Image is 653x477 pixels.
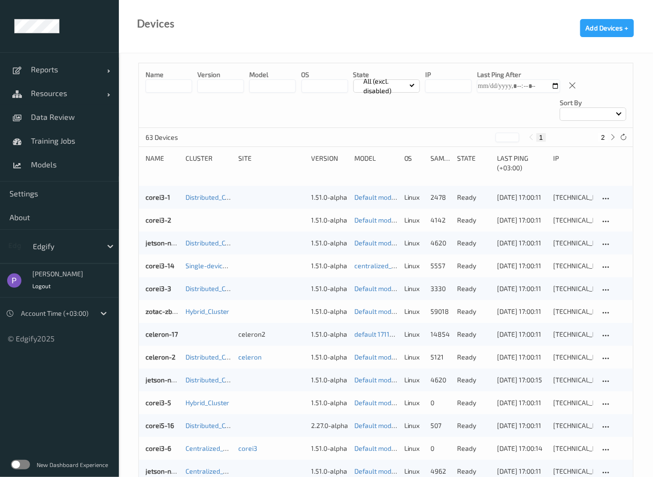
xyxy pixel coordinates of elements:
[457,238,490,248] p: ready
[354,262,546,270] a: centralized_cpu_5_epochs [DATE] 06:59 [DATE] 03:59 Auto Save
[457,467,490,476] p: ready
[431,215,451,225] div: 4142
[354,307,406,315] a: Default model 1.x
[354,353,406,361] a: Default model 1.x
[431,398,451,408] div: 0
[431,444,451,453] div: 0
[197,70,244,79] p: version
[497,444,547,453] div: [DATE] 17:00:14
[457,352,490,362] p: ready
[354,330,412,338] a: default 1711622154
[404,330,424,339] p: linux
[554,238,594,248] div: [TECHNICAL_ID]
[457,261,490,271] p: ready
[497,375,547,385] div: [DATE] 17:00:15
[353,70,420,79] p: State
[554,444,594,453] div: [TECHNICAL_ID]
[431,375,451,385] div: 4620
[361,77,410,96] p: All (excl. disabled)
[238,444,257,452] a: corei3
[404,284,424,293] p: linux
[146,154,179,173] div: Name
[404,421,424,430] p: linux
[312,467,348,476] div: 1.51.0-alpha.15
[580,19,634,37] button: Add Devices +
[146,262,175,270] a: corei3-14
[457,154,490,173] div: State
[185,284,266,292] a: Distributed_Cluster_Corei3
[146,307,200,315] a: zotac-zbox3060-1
[146,376,189,384] a: jetson-nano-5
[554,154,594,173] div: ip
[185,353,270,361] a: Distributed_Cluster_Celeron
[554,398,594,408] div: [TECHNICAL_ID]
[404,193,424,202] p: linux
[354,239,406,247] a: Default model 1.x
[457,421,490,430] p: ready
[312,444,348,453] div: 1.51.0-alpha.15
[185,262,250,270] a: Single-device Cluster
[354,376,406,384] a: Default model 1.x
[497,154,547,173] div: Last Ping (+03:00)
[497,352,547,362] div: [DATE] 17:00:11
[404,307,424,316] p: linux
[431,154,451,173] div: Samples
[554,193,594,202] div: [TECHNICAL_ID]
[312,375,348,385] div: 1.51.0-alpha.15
[312,215,348,225] div: 1.51.0-alpha.15
[185,239,282,247] a: Distributed_Cluster_JetsonNano
[146,399,171,407] a: corei3-5
[146,193,170,201] a: corei3-1
[354,421,406,429] a: Default model 1.x
[554,421,594,430] div: [TECHNICAL_ID]
[302,70,348,79] p: OS
[312,352,348,362] div: 1.51.0-alpha.15
[312,154,348,173] div: version
[457,284,490,293] p: ready
[146,421,174,429] a: corei5-16
[497,421,547,430] div: [DATE] 17:00:11
[146,216,171,224] a: corei3-2
[457,444,490,453] p: ready
[477,70,560,79] p: Last Ping After
[560,98,626,107] p: Sort by
[312,238,348,248] div: 1.51.0-alpha.15
[354,193,406,201] a: Default model 1.x
[598,133,608,142] button: 2
[404,467,424,476] p: linux
[554,261,594,271] div: [TECHNICAL_ID]
[431,193,451,202] div: 2478
[536,133,546,142] button: 1
[497,467,547,476] div: [DATE] 17:00:11
[354,284,406,292] a: Default model 1.x
[554,467,594,476] div: [TECHNICAL_ID]
[404,261,424,271] p: linux
[497,284,547,293] div: [DATE] 17:00:11
[425,70,472,79] p: IP
[457,375,490,385] p: ready
[185,154,232,173] div: Cluster
[185,376,282,384] a: Distributed_Cluster_JetsonNano
[431,238,451,248] div: 4620
[404,154,424,173] div: OS
[238,330,304,339] div: celeron2
[354,444,406,452] a: Default model 1.x
[146,353,175,361] a: celeron-2
[354,154,398,173] div: Model
[312,330,348,339] div: 1.51.0-alpha.15
[185,399,230,407] a: Hybrid_Cluster
[431,421,451,430] div: 507
[431,261,451,271] div: 5557
[457,330,490,339] p: ready
[431,284,451,293] div: 3330
[404,215,424,225] p: linux
[497,398,547,408] div: [DATE] 17:00:11
[457,215,490,225] p: ready
[431,307,451,316] div: 59018
[431,330,451,339] div: 14854
[404,238,424,248] p: linux
[249,70,296,79] p: model
[404,444,424,453] p: linux
[554,352,594,362] div: [TECHNICAL_ID]
[238,353,262,361] a: celeron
